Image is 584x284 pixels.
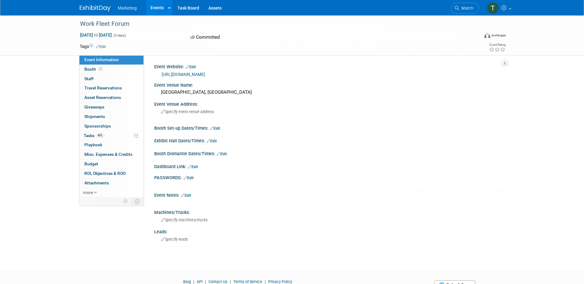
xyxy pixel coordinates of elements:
[98,67,103,71] span: Booth not reserved yet
[84,124,111,128] span: Sponsorships
[120,197,131,205] td: Personalize Event Tab Strip
[197,279,203,284] a: API
[154,124,505,132] div: Booth Set-up Dates/Times:
[154,100,505,107] div: Event Venue Address:
[263,279,267,284] span: |
[84,171,126,176] span: ROI, Objectives & ROO
[217,152,227,156] a: Edit
[84,152,132,157] span: Misc. Expenses & Credits
[489,43,505,46] div: Event Rating
[79,93,143,102] a: Asset Reservations
[84,67,103,72] span: Booth
[186,65,196,69] a: Edit
[162,72,205,77] a: [URL][DOMAIN_NAME]
[154,191,505,199] div: Event Notes:
[80,5,111,11] img: ExhibitDay
[84,105,104,109] span: Giveaways
[159,88,500,97] div: [GEOGRAPHIC_DATA], [GEOGRAPHIC_DATA]
[154,149,505,157] div: Booth Dismantle Dates/Times:
[80,43,106,49] td: Tags
[79,65,143,74] a: Booth
[154,208,505,215] div: Machines/Trucks:
[79,188,143,197] a: more
[188,165,198,169] a: Edit
[203,279,207,284] span: |
[484,33,490,38] img: Format-Inperson.png
[79,160,143,169] a: Budget
[207,139,217,143] a: Edit
[83,190,93,195] span: more
[84,57,119,62] span: Event Information
[84,133,104,138] span: Tasks
[491,33,506,38] div: In-Person
[96,133,104,138] span: 40%
[154,162,505,170] div: Dashboard Link:
[228,279,232,284] span: |
[79,74,143,84] a: Staff
[183,279,191,284] a: Blog
[79,55,143,65] a: Event Information
[192,279,196,284] span: |
[96,45,106,49] a: Edit
[79,84,143,93] a: Travel Reservations
[84,142,102,147] span: Playbook
[79,150,143,159] a: Misc. Expenses & Credits
[118,6,137,10] span: Marketing
[181,193,191,198] a: Edit
[183,176,194,180] a: Edit
[84,95,121,100] span: Asset Reservations
[79,179,143,188] a: Attachments
[113,34,126,37] span: (3 days)
[84,180,109,185] span: Attachments
[459,6,473,10] span: Search
[84,114,105,119] span: Shipments
[79,169,143,178] a: ROI, Objectives & ROO
[84,76,94,81] span: Staff
[161,218,207,222] span: Specify machines/trucks
[188,32,324,43] div: Committed
[154,227,505,235] div: Leads:
[79,122,143,131] a: Sponsorships
[79,140,143,150] a: Playbook
[210,126,220,131] a: Edit
[154,136,505,144] div: Exhibit Hall Dates/Times:
[78,18,470,30] div: Work Fleet Forum
[233,279,262,284] a: Terms of Service
[161,237,188,242] span: Specify leads
[79,103,143,112] a: Giveaways
[268,279,292,284] a: Privacy Policy
[451,3,479,14] a: Search
[93,33,99,37] span: to
[84,85,122,90] span: Travel Reservations
[84,161,98,166] span: Budget
[80,32,112,38] span: [DATE] [DATE]
[154,62,505,70] div: Event Website:
[131,197,143,205] td: Toggle Event Tabs
[161,109,214,114] span: Specify event venue address
[79,112,143,121] a: Shipments
[79,131,143,140] a: Tasks40%
[487,2,499,14] img: Theresa Mahoney
[154,81,505,88] div: Event Venue Name:
[154,173,505,181] div: PASSWORDS:
[208,279,228,284] a: Contact Us
[443,32,506,41] div: Event Format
